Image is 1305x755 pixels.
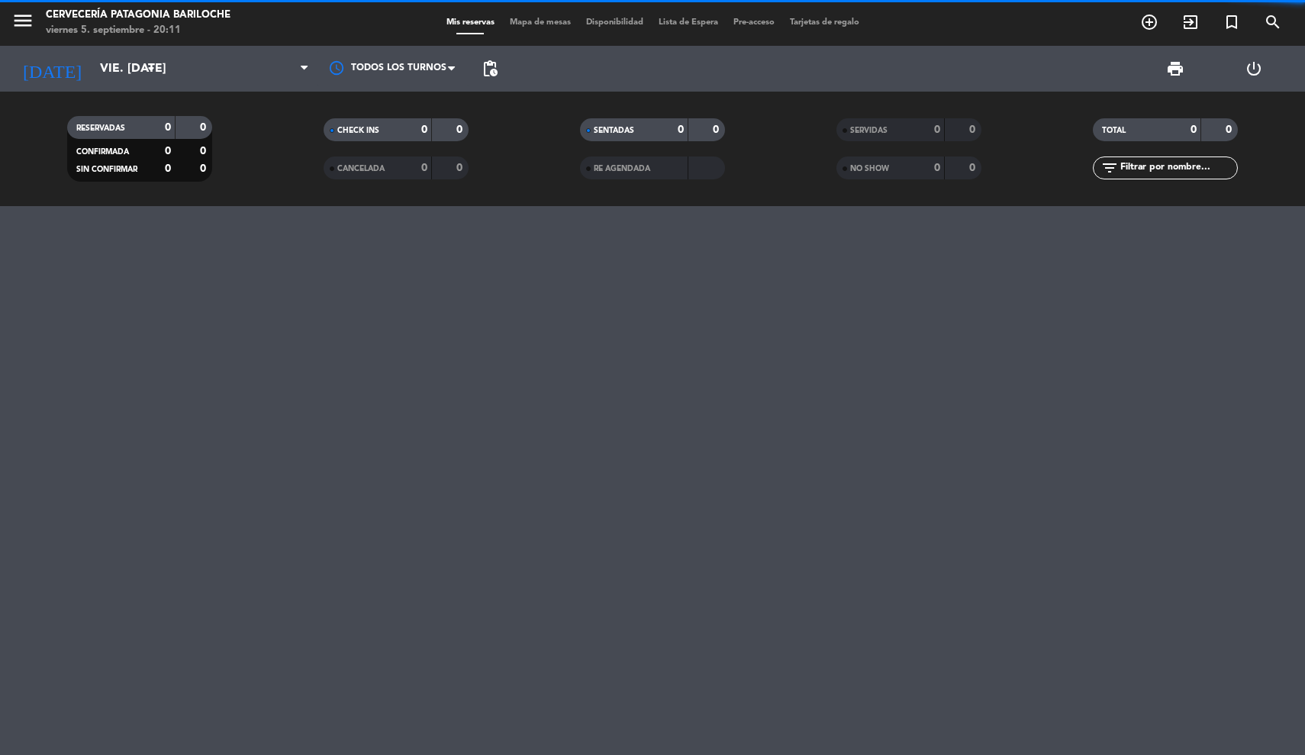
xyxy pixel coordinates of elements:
strong: 0 [934,124,940,135]
span: Mapa de mesas [502,18,578,27]
span: pending_actions [481,60,499,78]
strong: 0 [200,146,209,156]
span: RE AGENDADA [594,165,650,173]
span: CONFIRMADA [76,148,129,156]
strong: 0 [165,146,171,156]
span: Lista de Espera [651,18,726,27]
span: SERVIDAS [850,127,888,134]
strong: 0 [421,124,427,135]
div: LOG OUT [1215,46,1294,92]
span: SENTADAS [594,127,634,134]
strong: 0 [200,122,209,133]
span: CHECK INS [337,127,379,134]
button: menu [11,9,34,37]
i: filter_list [1100,159,1119,177]
strong: 0 [969,124,978,135]
strong: 0 [1191,124,1197,135]
i: arrow_drop_down [142,60,160,78]
strong: 0 [969,163,978,173]
strong: 0 [165,122,171,133]
span: Disponibilidad [578,18,651,27]
span: NO SHOW [850,165,889,173]
span: TOTAL [1102,127,1126,134]
strong: 0 [200,163,209,174]
i: exit_to_app [1181,13,1200,31]
span: Tarjetas de regalo [782,18,867,27]
strong: 0 [165,163,171,174]
i: menu [11,9,34,32]
strong: 0 [678,124,684,135]
span: RESERVADAS [76,124,125,132]
div: viernes 5. septiembre - 20:11 [46,23,230,38]
strong: 0 [713,124,722,135]
input: Filtrar por nombre... [1119,160,1237,176]
span: CANCELADA [337,165,385,173]
span: Mis reservas [439,18,502,27]
i: [DATE] [11,52,92,86]
span: print [1166,60,1184,78]
strong: 0 [1226,124,1235,135]
i: add_circle_outline [1140,13,1158,31]
span: SIN CONFIRMAR [76,166,137,173]
strong: 0 [456,124,466,135]
i: power_settings_new [1245,60,1263,78]
i: search [1264,13,1282,31]
strong: 0 [934,163,940,173]
div: Cervecería Patagonia Bariloche [46,8,230,23]
i: turned_in_not [1223,13,1241,31]
span: Pre-acceso [726,18,782,27]
strong: 0 [456,163,466,173]
strong: 0 [421,163,427,173]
